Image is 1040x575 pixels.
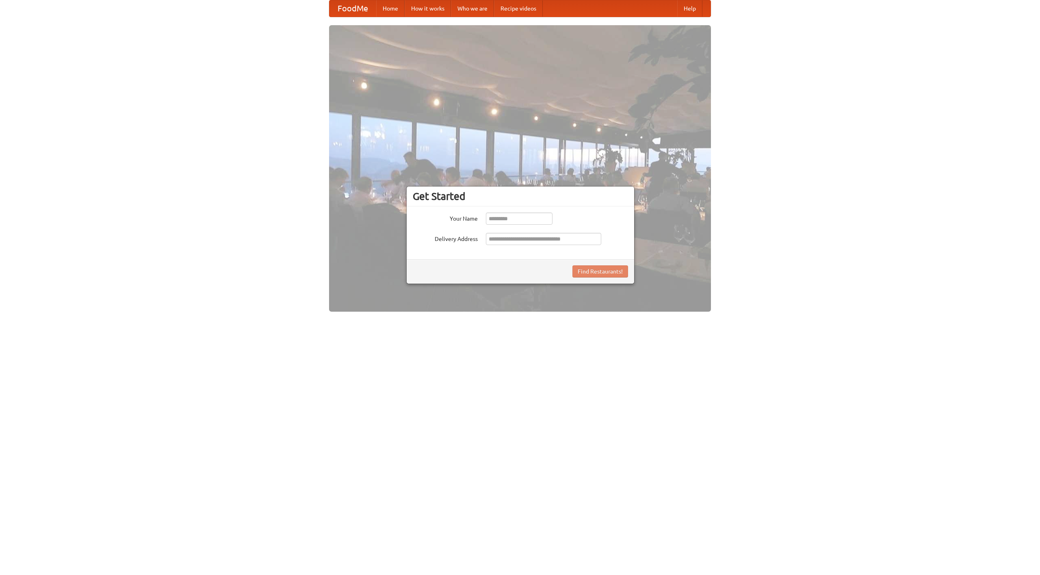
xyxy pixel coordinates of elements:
button: Find Restaurants! [572,265,628,278]
a: Recipe videos [494,0,543,17]
h3: Get Started [413,190,628,202]
label: Your Name [413,213,478,223]
a: Who we are [451,0,494,17]
a: FoodMe [329,0,376,17]
a: Help [677,0,702,17]
label: Delivery Address [413,233,478,243]
a: How it works [405,0,451,17]
a: Home [376,0,405,17]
